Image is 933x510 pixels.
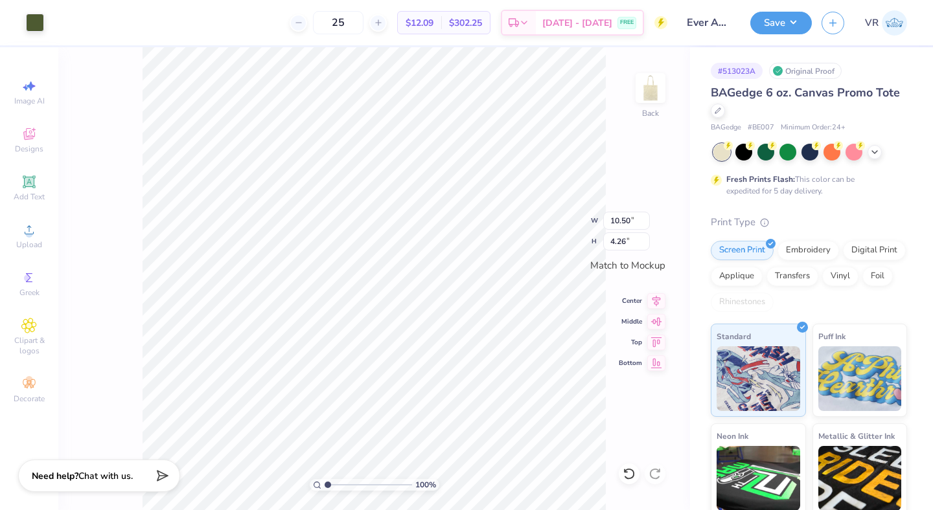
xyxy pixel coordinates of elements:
[78,470,133,482] span: Chat with us.
[14,394,45,404] span: Decorate
[711,293,774,312] div: Rhinestones
[642,107,659,119] div: Back
[638,75,663,101] img: Back
[449,16,482,30] span: $302.25
[711,122,741,133] span: BAGedge
[862,267,893,286] div: Foil
[843,241,906,260] div: Digital Print
[32,470,78,482] strong: Need help?
[777,241,839,260] div: Embroidery
[711,85,900,100] span: BAGedge 6 oz. Canvas Promo Tote
[865,10,907,36] a: VR
[717,329,751,343] span: Standard
[717,429,748,443] span: Neon Ink
[619,296,642,305] span: Center
[415,479,436,491] span: 100 %
[406,16,433,30] span: $12.09
[313,11,363,34] input: – –
[769,63,842,79] div: Original Proof
[748,122,774,133] span: # BE007
[619,317,642,326] span: Middle
[818,329,846,343] span: Puff Ink
[818,429,895,443] span: Metallic & Glitter Ink
[677,10,741,36] input: Untitled Design
[14,96,45,106] span: Image AI
[726,174,795,184] strong: Fresh Prints Flash:
[750,12,812,34] button: Save
[542,16,612,30] span: [DATE] - [DATE]
[620,18,634,27] span: FREE
[19,287,40,298] span: Greek
[818,346,902,411] img: Puff Ink
[882,10,907,36] img: Vincent Roxas
[619,359,642,368] span: Bottom
[15,144,43,154] span: Designs
[781,122,846,133] span: Minimum Order: 24 +
[766,267,818,286] div: Transfers
[726,173,886,197] div: This color can be expedited for 5 day delivery.
[865,16,879,30] span: VR
[711,267,763,286] div: Applique
[619,338,642,347] span: Top
[711,63,763,79] div: # 513023A
[822,267,858,286] div: Vinyl
[16,239,42,250] span: Upload
[711,241,774,260] div: Screen Print
[717,346,800,411] img: Standard
[711,215,907,230] div: Print Type
[14,192,45,202] span: Add Text
[6,335,52,356] span: Clipart & logos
